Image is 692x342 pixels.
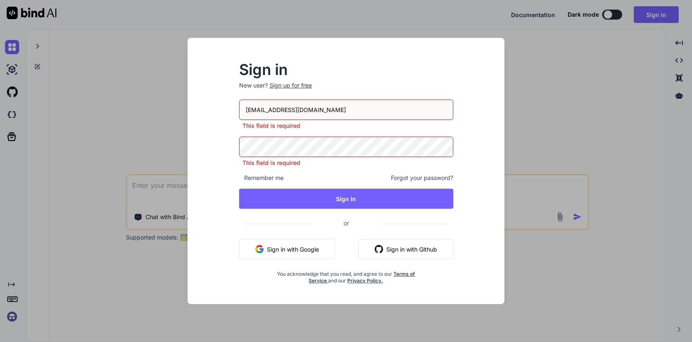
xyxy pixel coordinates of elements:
[239,63,453,76] h2: Sign in
[375,245,383,253] img: github
[269,81,312,90] div: Sign up for free
[239,100,453,120] input: Login or Email
[239,159,453,167] p: This field is required
[239,189,453,209] button: Sign In
[239,81,453,100] p: New user?
[309,271,415,284] a: Terms of Service
[239,122,453,130] p: This field is required
[274,266,417,284] div: You acknowledge that you read, and agree to our and our
[347,277,383,284] a: Privacy Policy.
[239,174,284,182] span: Remember me
[358,239,453,259] button: Sign in with Github
[239,239,335,259] button: Sign in with Google
[255,245,264,253] img: google
[310,213,382,233] span: or
[391,174,453,182] span: Forgot your password?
